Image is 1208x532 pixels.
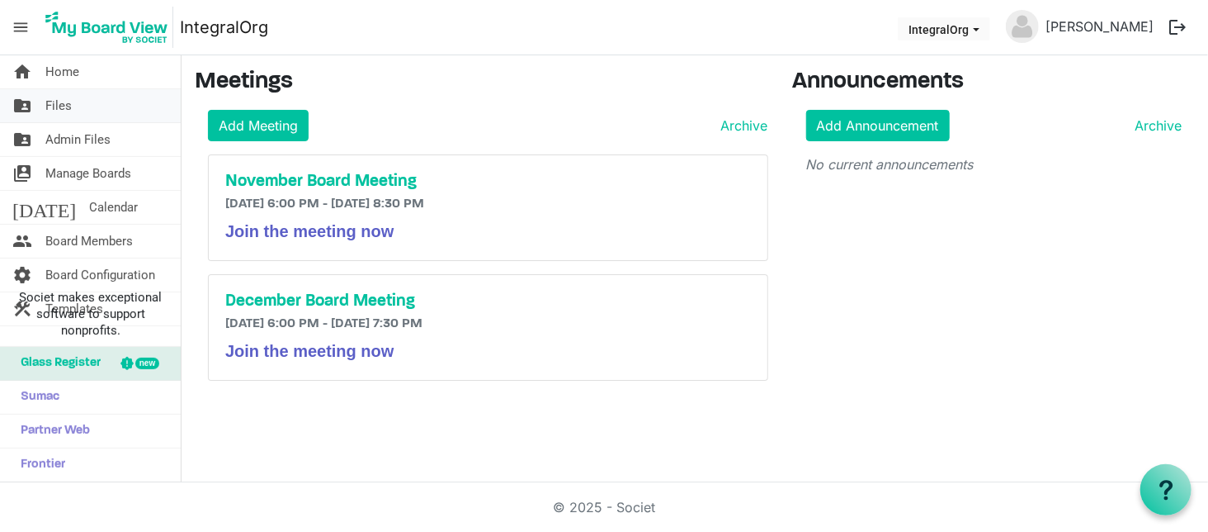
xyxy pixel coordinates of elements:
a: IntegralOrg [180,11,268,44]
h6: [DATE] 6:00 PM - [DATE] 8:30 PM [225,197,751,212]
img: no-profile-picture.svg [1006,10,1039,43]
a: December Board Meeting [225,292,751,311]
span: Board Configuration [45,259,155,292]
div: new [135,358,159,369]
a: Join the meeting now [225,345,394,359]
span: switch_account [12,157,32,190]
a: © 2025 - Societ [553,499,655,515]
span: Sumac [12,381,59,414]
span: folder_shared [12,89,32,122]
img: My Board View Logo [40,7,173,48]
span: Admin Files [45,123,111,156]
a: Add Announcement [806,110,950,141]
span: Join the meeting now [225,222,394,240]
span: Join the meeting now [225,342,394,360]
span: Home [45,55,79,88]
span: Manage Boards [45,157,131,190]
button: IntegralOrg dropdownbutton [898,17,990,40]
h6: [DATE] 6:00 PM - [DATE] 7:30 PM [225,316,751,332]
span: Calendar [89,191,138,224]
button: logout [1160,10,1195,45]
span: folder_shared [12,123,32,156]
span: people [12,225,32,258]
a: November Board Meeting [225,172,751,192]
a: Archive [1128,116,1182,135]
a: Add Meeting [208,110,309,141]
span: home [12,55,32,88]
span: menu [5,12,36,43]
span: Societ makes exceptional software to support nonprofits. [7,289,173,339]
span: Glass Register [12,347,101,380]
span: Frontier [12,449,65,482]
h3: Meetings [195,69,768,97]
p: No current announcements [806,154,1182,174]
h3: Announcements [793,69,1196,97]
a: Archive [715,116,768,135]
span: settings [12,259,32,292]
span: Files [45,89,72,122]
a: My Board View Logo [40,7,180,48]
a: [PERSON_NAME] [1039,10,1160,43]
a: Join the meeting now [225,226,394,240]
span: Board Members [45,225,133,258]
span: [DATE] [12,191,76,224]
span: Partner Web [12,415,90,448]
